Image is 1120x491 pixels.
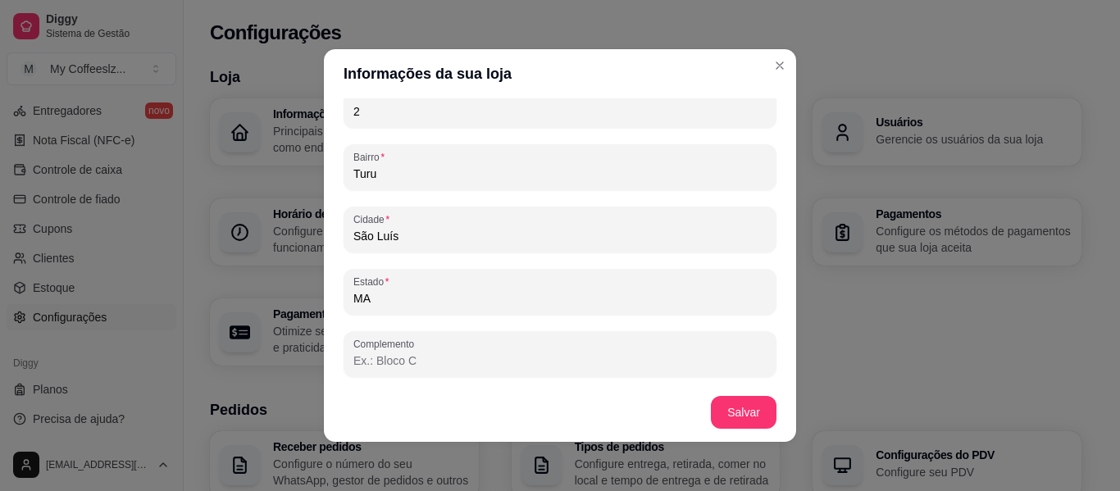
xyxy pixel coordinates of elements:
input: Estado [353,290,767,307]
input: Cidade [353,228,767,244]
label: Estado [353,275,394,289]
label: Complemento [353,337,420,351]
button: Close [767,52,793,79]
label: Bairro [353,150,390,164]
input: Complemento [353,352,767,369]
input: Bairro [353,166,767,182]
label: Cidade [353,212,395,226]
header: Informações da sua loja [324,49,796,98]
button: Salvar [711,396,776,429]
input: Número [353,103,767,120]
